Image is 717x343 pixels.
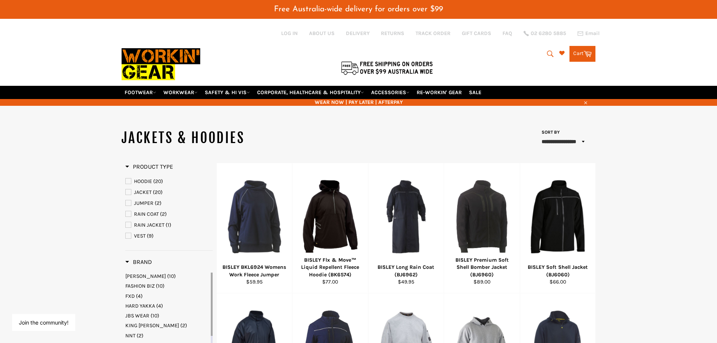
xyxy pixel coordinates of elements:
[292,163,368,293] a: BISLEY Flx & Move™ Liquid Repellent Fleece Hoodie (BK6574)BISLEY Flx & Move™ Liquid Repellent Fle...
[125,332,209,339] a: NNT
[134,178,152,184] span: HOODIE
[539,129,560,136] label: Sort by
[125,293,209,300] a: FXD
[416,30,451,37] a: TRACK ORDER
[166,222,171,228] span: (1)
[155,200,161,206] span: (2)
[125,322,179,329] span: KING [PERSON_NAME]
[368,163,444,293] a: BISLEY Long Rain Coat (BJ6962)BISLEY Long Rain Coat (BJ6962)$49.95
[151,313,159,319] span: (10)
[134,200,154,206] span: JUMPER
[502,30,512,37] a: FAQ
[125,312,209,319] a: JBS WEAR
[125,313,149,319] span: JBS WEAR
[520,163,596,293] a: BISLEY Soft Shell Jacket (BJ6060)BISLEY Soft Shell Jacket (BJ6060)$66.00
[531,31,566,36] span: 02 6280 5885
[125,177,213,186] a: HOODIE
[122,86,159,99] a: FOOTWEAR
[137,332,143,339] span: (2)
[577,30,600,37] a: Email
[297,256,364,278] div: BISLEY Flx & Move™ Liquid Repellent Fleece Hoodie (BK6574)
[167,273,176,279] span: (10)
[125,221,213,229] a: RAIN JACKET
[160,211,167,217] span: (2)
[134,233,146,239] span: VEST
[444,163,520,293] a: BISLEY Premium Soft Shell Bomber Jacket (BJ6960)BISLEY Premium Soft Shell Bomber Jacket (BJ6960)$...
[125,273,166,279] span: [PERSON_NAME]
[281,30,298,37] a: Log in
[346,30,370,37] a: DELIVERY
[462,30,491,37] a: GIFT CARDS
[125,258,152,265] span: Brand
[449,256,515,278] div: BISLEY Premium Soft Shell Bomber Jacket (BJ6960)
[125,303,155,309] span: HARD YAKKA
[153,178,163,184] span: (20)
[125,273,209,280] a: BISLEY
[254,86,367,99] a: CORPORATE, HEALTHCARE & HOSPITALITY
[202,86,253,99] a: SAFETY & HI VIS
[134,211,159,217] span: RAIN COAT
[340,60,434,76] img: Flat $9.95 shipping Australia wide
[216,163,292,293] a: BISLEY BKL6924 Womens Work Fleece JumperBISLEY BKL6924 Womens Work Fleece Jumper$59.95
[125,258,152,266] h3: Brand
[125,282,209,290] a: FASHION BIZ
[136,293,143,299] span: (4)
[125,332,135,339] span: NNT
[466,86,484,99] a: SALE
[134,189,152,195] span: JACKET
[153,189,163,195] span: (20)
[274,5,443,13] span: Free Australia-wide delivery for orders over $99
[125,188,213,197] a: JACKET
[368,86,413,99] a: ACCESSORIES
[414,86,465,99] a: RE-WORKIN' GEAR
[221,264,288,278] div: BISLEY BKL6924 Womens Work Fleece Jumper
[156,283,164,289] span: (10)
[147,233,154,239] span: (9)
[524,31,566,36] a: 02 6280 5885
[125,293,135,299] span: FXD
[125,199,213,207] a: JUMPER
[125,163,173,171] h3: Product Type
[569,46,595,62] a: Cart
[125,210,213,218] a: RAIN COAT
[585,31,600,36] span: Email
[381,30,404,37] a: RETURNS
[122,99,596,106] span: WEAR NOW | PAY LATER | AFTERPAY
[373,264,439,278] div: BISLEY Long Rain Coat (BJ6962)
[125,322,209,329] a: KING GEE
[19,319,69,326] button: Join the community!
[525,264,591,278] div: BISLEY Soft Shell Jacket (BJ6060)
[309,30,335,37] a: ABOUT US
[122,43,200,85] img: Workin Gear leaders in Workwear, Safety Boots, PPE, Uniforms. Australia's No.1 in Workwear
[180,322,187,329] span: (2)
[156,303,163,309] span: (4)
[122,129,359,148] h1: JACKETS & HOODIES
[125,232,213,240] a: VEST
[134,222,164,228] span: RAIN JACKET
[125,302,209,309] a: HARD YAKKA
[125,283,155,289] span: FASHION BIZ
[160,86,201,99] a: WORKWEAR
